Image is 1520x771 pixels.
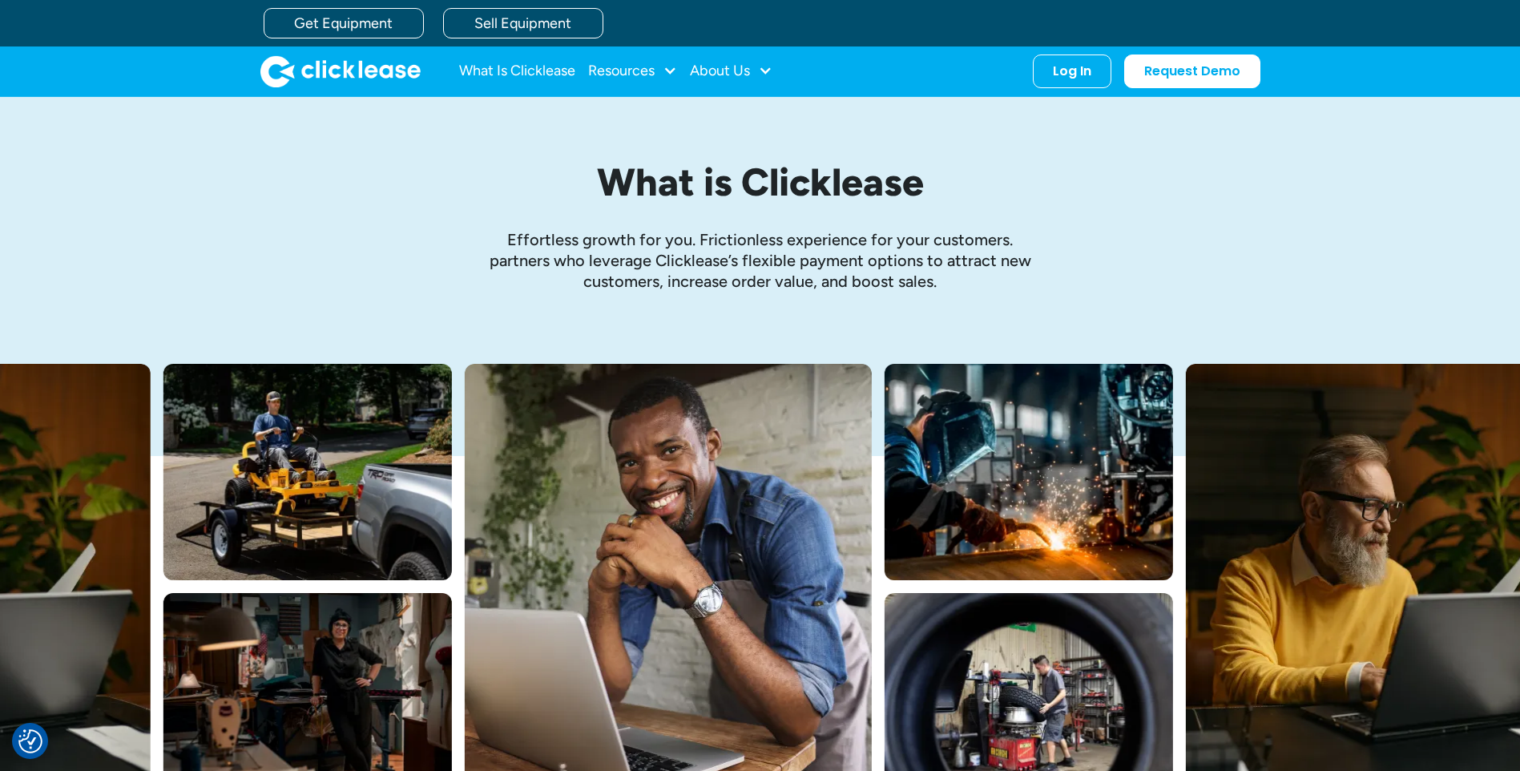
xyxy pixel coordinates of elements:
[18,729,42,753] img: Revisit consent button
[690,55,772,87] div: About Us
[1124,54,1260,88] a: Request Demo
[443,8,603,38] a: Sell Equipment
[885,364,1173,580] img: A welder in a large mask working on a large pipe
[18,729,42,753] button: Consent Preferences
[1053,63,1091,79] div: Log In
[588,55,677,87] div: Resources
[260,55,421,87] img: Clicklease logo
[264,8,424,38] a: Get Equipment
[384,161,1137,204] h1: What is Clicklease
[260,55,421,87] a: home
[480,229,1041,292] p: Effortless growth ﻿for you. Frictionless experience for your customers. partners who leverage Cli...
[459,55,575,87] a: What Is Clicklease
[163,364,452,580] img: Man with hat and blue shirt driving a yellow lawn mower onto a trailer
